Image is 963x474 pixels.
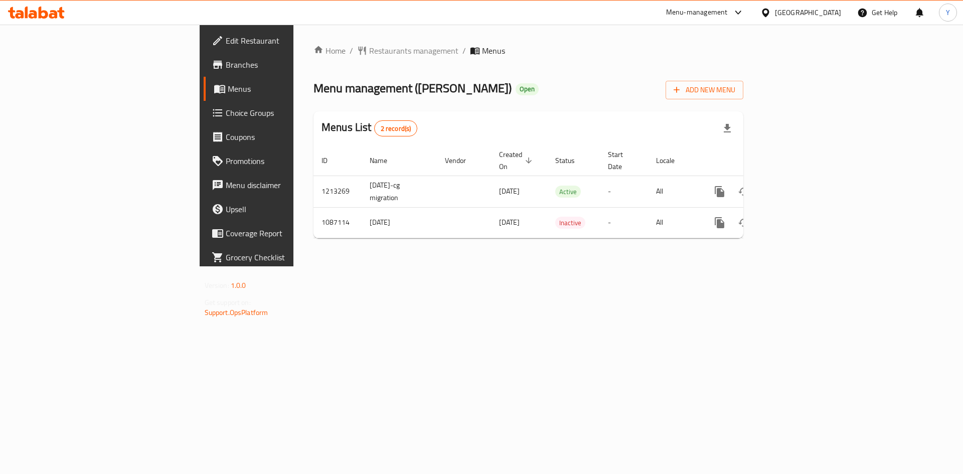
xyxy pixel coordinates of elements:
span: Coupons [226,131,353,143]
td: - [600,176,648,207]
span: Edit Restaurant [226,35,353,47]
span: Promotions [226,155,353,167]
a: Grocery Checklist [204,245,361,269]
a: Edit Restaurant [204,29,361,53]
span: [DATE] [499,216,520,229]
a: Coupons [204,125,361,149]
button: Change Status [732,211,756,235]
span: Locale [656,154,688,167]
span: Grocery Checklist [226,251,353,263]
span: Active [555,186,581,198]
span: 1.0.0 [231,279,246,292]
a: Promotions [204,149,361,173]
span: Branches [226,59,353,71]
span: Menu management ( [PERSON_NAME] ) [313,77,512,99]
button: more [708,211,732,235]
button: Change Status [732,180,756,204]
span: [DATE] [499,185,520,198]
span: Open [516,85,539,93]
a: Support.OpsPlatform [205,306,268,319]
button: Add New Menu [666,81,743,99]
span: ID [322,154,341,167]
td: [DATE]-cg migration [362,176,437,207]
span: Choice Groups [226,107,353,119]
span: Get support on: [205,296,251,309]
td: [DATE] [362,207,437,238]
span: Upsell [226,203,353,215]
div: Menu-management [666,7,728,19]
a: Choice Groups [204,101,361,125]
a: Menu disclaimer [204,173,361,197]
th: Actions [700,145,812,176]
td: All [648,207,700,238]
span: Add New Menu [674,84,735,96]
a: Coverage Report [204,221,361,245]
td: - [600,207,648,238]
span: Name [370,154,400,167]
button: more [708,180,732,204]
a: Upsell [204,197,361,221]
a: Restaurants management [357,45,458,57]
span: Status [555,154,588,167]
div: Export file [715,116,739,140]
div: Total records count [374,120,418,136]
span: 2 record(s) [375,124,417,133]
h2: Menus List [322,120,417,136]
table: enhanced table [313,145,812,238]
div: Open [516,83,539,95]
span: Y [946,7,950,18]
span: Coverage Report [226,227,353,239]
span: Created On [499,148,535,173]
span: Restaurants management [369,45,458,57]
div: [GEOGRAPHIC_DATA] [775,7,841,18]
span: Version: [205,279,229,292]
nav: breadcrumb [313,45,743,57]
a: Menus [204,77,361,101]
span: Inactive [555,217,585,229]
span: Menus [228,83,353,95]
span: Vendor [445,154,479,167]
span: Start Date [608,148,636,173]
td: All [648,176,700,207]
span: Menu disclaimer [226,179,353,191]
li: / [462,45,466,57]
span: Menus [482,45,505,57]
a: Branches [204,53,361,77]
